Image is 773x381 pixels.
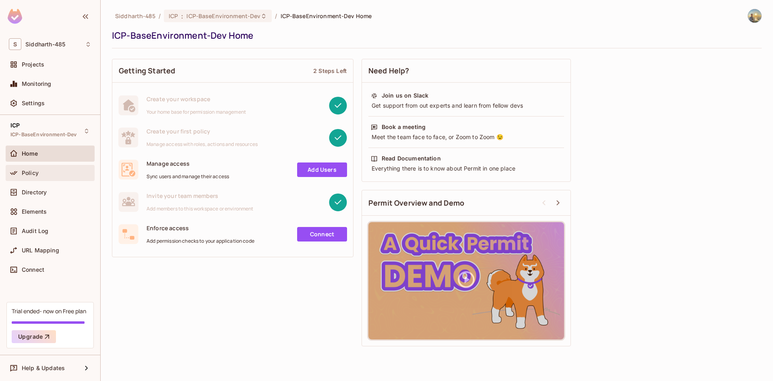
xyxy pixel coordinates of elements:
span: Directory [22,189,47,196]
span: ICP [169,12,178,20]
span: Monitoring [22,81,52,87]
span: Elements [22,208,47,215]
div: Everything there is to know about Permit in one place [371,164,562,173]
div: Meet the team face to face, or Zoom to Zoom 😉 [371,133,562,141]
span: Settings [22,100,45,106]
div: 2 Steps Left [313,67,347,75]
li: / [275,12,277,20]
li: / [159,12,161,20]
a: Add Users [297,162,347,177]
div: Read Documentation [382,154,441,162]
span: ICP [10,122,20,129]
span: ICP-BaseEnvironment-Dev [10,131,76,138]
div: Join us on Slack [382,92,428,100]
span: the active workspace [115,12,155,20]
button: Upgrade [12,330,56,343]
span: Sync users and manage their access [147,173,229,180]
img: Siddharth Sharma [748,9,761,23]
div: Get support from out experts and learn from fellow devs [371,102,562,110]
span: Projects [22,61,44,68]
span: Create your first policy [147,127,258,135]
span: : [181,13,184,19]
span: Audit Log [22,228,48,234]
span: Add permission checks to your application code [147,238,254,244]
span: S [9,38,21,50]
span: Manage access with roles, actions and resources [147,141,258,148]
span: URL Mapping [22,247,59,254]
div: Book a meeting [382,123,426,131]
span: Create your workspace [147,95,246,103]
div: Trial ended- now on Free plan [12,307,86,315]
span: Add members to this workspace or environment [147,206,254,212]
span: Workspace: Siddharth-485 [25,41,65,48]
span: Home [22,150,38,157]
span: Need Help? [368,66,409,76]
span: ICP-BaseEnvironment-Dev [186,12,260,20]
span: Enforce access [147,224,254,232]
a: Connect [297,227,347,242]
span: Your home base for permission management [147,109,246,115]
span: Connect [22,266,44,273]
span: Getting Started [119,66,175,76]
span: Permit Overview and Demo [368,198,465,208]
div: ICP-BaseEnvironment-Dev Home [112,29,758,42]
img: SReyMgAAAABJRU5ErkJggg== [8,9,22,24]
span: Invite your team members [147,192,254,200]
span: Policy [22,170,39,176]
span: ICP-BaseEnvironment-Dev Home [281,12,372,20]
span: Help & Updates [22,365,65,371]
span: Manage access [147,160,229,167]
